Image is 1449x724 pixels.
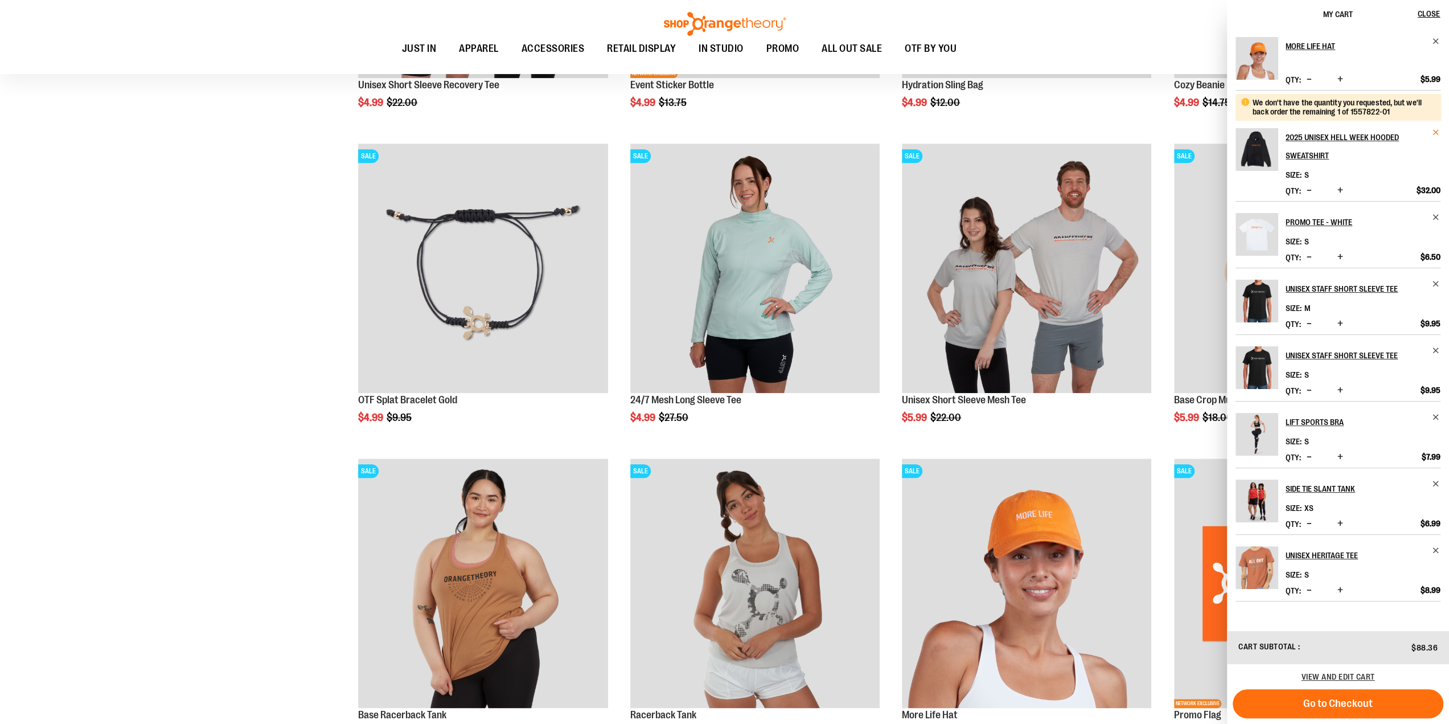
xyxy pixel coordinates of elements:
a: 2025 Unisex Hell Week Hooded Sweatshirt [1286,128,1440,165]
img: Unisex Staff Short Sleeve Tee [1235,280,1278,322]
li: Product [1235,201,1440,268]
span: $7.99 [1422,452,1440,462]
a: Unisex Heritage Tee [1235,546,1278,596]
span: Close [1418,9,1440,18]
button: Increase product quantity [1335,318,1346,330]
h2: Unisex Staff Short Sleeve Tee [1286,346,1425,365]
span: $9.95 [1421,385,1440,395]
span: Go to Checkout [1303,697,1373,710]
button: Decrease product quantity [1304,385,1315,396]
img: More Life Hat [1235,37,1278,80]
span: $13.75 [659,97,688,108]
a: Product image for More Life HatSALE [902,459,1151,710]
span: S [1304,570,1309,579]
span: $32.00 [1417,185,1440,195]
span: $88.36 [1411,643,1438,652]
span: $5.99 [902,412,929,423]
img: Product image for More Life Hat [902,459,1151,708]
a: Promo Flag [1174,709,1221,721]
button: Decrease product quantity [1304,452,1315,463]
label: Qty [1286,320,1301,329]
li: Product [1235,334,1440,401]
img: Product image for Promo Flag Orange [1174,459,1423,708]
div: We don't have the quantity you requested, but we'll back order the remaining 1 of 1557822-01 [1253,98,1432,116]
a: Lift Sports Bra [1235,413,1278,463]
h2: Side Tie Slant Tank [1286,480,1425,498]
img: Lift Sports Bra [1235,413,1278,456]
a: Product image for Promo Flag OrangeSALENETWORK EXCLUSIVE [1174,459,1423,710]
a: Unisex Heritage Tee [1286,546,1440,565]
span: XS [1304,504,1313,513]
li: Product [1235,268,1440,334]
a: Cozy Beanie [1174,79,1225,91]
h2: Promo Tee - White [1286,213,1425,231]
a: Remove item [1432,280,1440,288]
span: JUST IN [402,36,437,62]
span: $6.99 [1421,518,1440,529]
a: Base Racerback Tank [358,709,446,721]
span: S [1304,370,1309,379]
span: ALL OUT SALE [822,36,882,62]
span: $5.99 [1421,74,1440,84]
img: Product image for Base Racerback Tank [358,459,607,708]
span: M [1304,304,1310,313]
span: $27.50 [659,412,690,423]
span: SALE [902,149,922,163]
label: Qty [1286,520,1301,529]
h2: Unisex Staff Short Sleeve Tee [1286,280,1425,298]
span: APPAREL [459,36,499,62]
span: $4.99 [1174,97,1201,108]
a: Lift Sports Bra [1286,413,1440,431]
span: $22.00 [930,412,963,423]
a: Unisex Staff Short Sleeve Tee [1286,280,1440,298]
a: Base Crop Muscle Tank [1174,394,1269,406]
a: Remove item [1432,128,1440,137]
a: OTF Splat Bracelet Gold [358,394,457,406]
dt: Size [1286,370,1302,379]
img: Product image for Unisex Short Sleeve Mesh Tee [902,144,1151,393]
span: S [1304,437,1309,446]
a: 24/7 Mesh Long Sleeve Tee [630,394,741,406]
a: Remove item [1432,480,1440,488]
a: More Life Hat [1235,37,1278,87]
dt: Size [1286,437,1302,446]
label: Qty [1286,75,1301,84]
li: Product [1235,534,1440,602]
span: RETAIL DISPLAY [607,36,676,62]
a: Remove item [1432,346,1440,355]
a: Remove item [1432,413,1440,422]
button: Increase product quantity [1335,585,1346,596]
span: $8.99 [1421,585,1440,595]
label: Qty [1286,253,1301,262]
a: Unisex Staff Short Sleeve Tee [1235,346,1278,396]
a: Unisex Staff Short Sleeve Tee [1235,280,1278,330]
button: Increase product quantity [1335,252,1346,263]
span: $18.00 [1202,412,1234,423]
img: Unisex Staff Short Sleeve Tee [1235,346,1278,389]
span: SALE [358,464,379,478]
span: $14.75 [1202,97,1232,108]
img: Product image for Racerback Tank [630,459,880,708]
span: SALE [630,149,651,163]
a: Side Tie Slant Tank [1286,480,1440,498]
span: $9.95 [387,412,413,423]
img: Side Tie Slant Tank [1235,480,1278,522]
label: Qty [1286,453,1301,462]
span: SALE [358,149,379,163]
a: Promo Tee - White [1235,213,1278,263]
a: Side Tie Slant Tank [1235,480,1278,530]
a: Product image for Racerback TankSALE [630,459,880,710]
span: OTF BY YOU [905,36,957,62]
button: Decrease product quantity [1304,518,1315,530]
img: Unisex Heritage Tee [1235,546,1278,589]
span: $6.50 [1421,252,1440,262]
img: Shop Orangetheory [662,12,787,36]
dt: Size [1286,170,1302,179]
span: SALE [1174,464,1194,478]
a: Racerback Tank [630,709,696,721]
span: Cart Subtotal [1238,642,1296,651]
img: 24/7 Mesh Long Sleeve Tee [630,144,880,393]
button: Increase product quantity [1335,452,1346,463]
a: Unisex Short Sleeve Recovery Tee [358,79,499,91]
a: Product image for Splat Bracelet GoldSALE [358,144,607,395]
